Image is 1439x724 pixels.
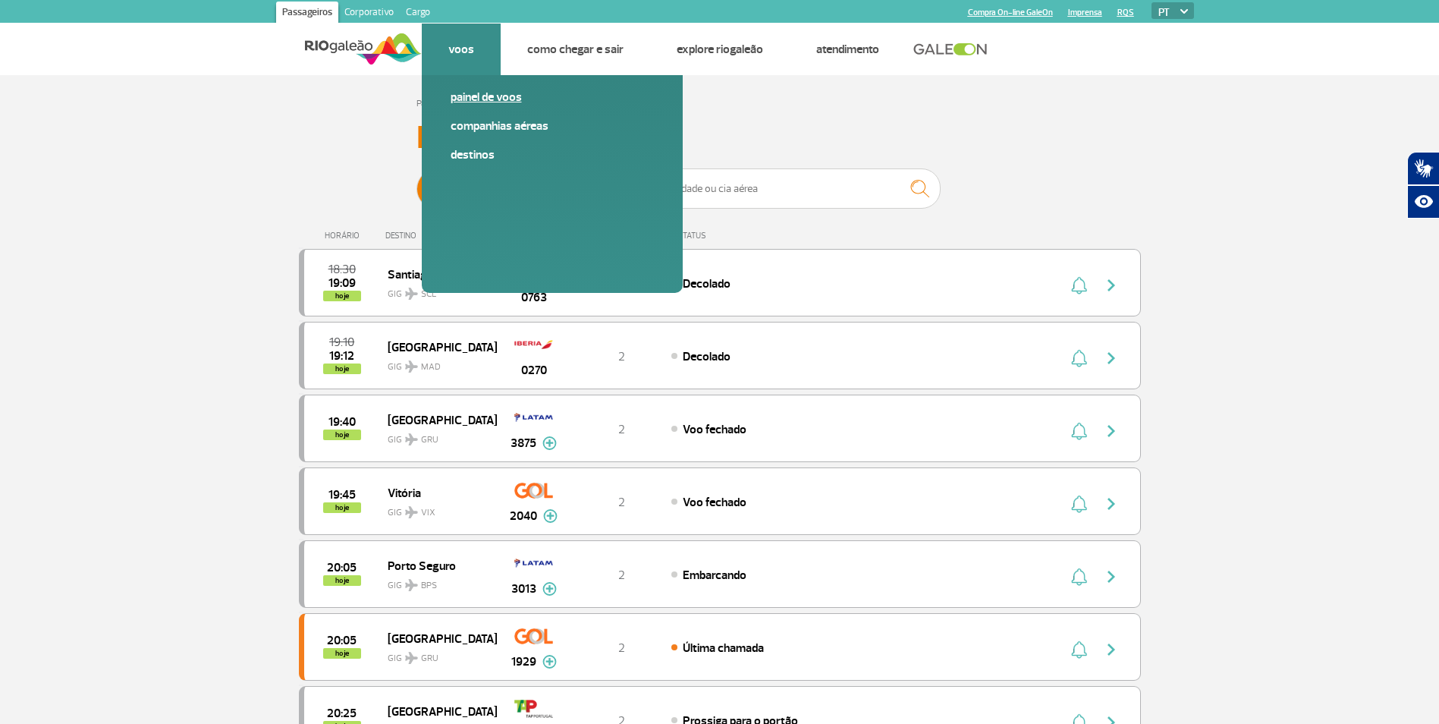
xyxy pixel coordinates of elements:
[618,422,625,437] span: 2
[683,349,730,364] span: Decolado
[542,582,557,596] img: mais-info-painel-voo.svg
[543,509,558,523] img: mais-info-painel-voo.svg
[327,635,357,646] span: 2025-08-26 20:05:00
[405,652,418,664] img: destiny_airplane.svg
[388,701,485,721] span: [GEOGRAPHIC_DATA]
[1071,568,1087,586] img: sino-painel-voo.svg
[637,168,941,209] input: Voo, cidade ou cia aérea
[618,495,625,510] span: 2
[421,360,441,374] span: MAD
[405,433,418,445] img: destiny_airplane.svg
[1407,185,1439,219] button: Abrir recursos assistivos.
[511,653,536,671] span: 1929
[421,506,435,520] span: VIX
[521,361,547,379] span: 0270
[1102,276,1120,294] img: seta-direita-painel-voo.svg
[683,422,746,437] span: Voo fechado
[388,425,485,447] span: GIG
[677,42,763,57] a: Explore RIOgaleão
[405,360,418,373] img: destiny_airplane.svg
[388,337,485,357] span: [GEOGRAPHIC_DATA]
[618,568,625,583] span: 2
[448,42,474,57] a: Voos
[1071,495,1087,513] img: sino-painel-voo.svg
[388,644,485,666] span: GIG
[329,351,354,361] span: 2025-08-26 19:12:24
[303,231,386,241] div: HORÁRIO
[968,8,1053,17] a: Compra On-line GaleOn
[1071,276,1087,294] img: sino-painel-voo.svg
[1407,152,1439,219] div: Plugin de acessibilidade da Hand Talk.
[618,349,625,364] span: 2
[1071,422,1087,440] img: sino-painel-voo.svg
[276,2,338,26] a: Passageiros
[388,628,485,648] span: [GEOGRAPHIC_DATA]
[329,337,354,348] span: 2025-08-26 19:10:00
[1071,349,1087,367] img: sino-painel-voo.svg
[323,575,361,586] span: hoje
[385,231,496,241] div: DESTINO
[400,2,436,26] a: Cargo
[421,652,438,666] span: GRU
[388,410,485,430] span: [GEOGRAPHIC_DATA]
[683,568,746,583] span: Embarcando
[323,430,361,440] span: hoje
[388,352,485,374] span: GIG
[323,648,361,659] span: hoje
[328,278,356,288] span: 2025-08-26 19:09:00
[327,708,357,719] span: 2025-08-26 20:25:00
[1102,422,1120,440] img: seta-direita-painel-voo.svg
[388,264,485,284] span: Santiago
[542,655,557,669] img: mais-info-painel-voo.svg
[338,2,400,26] a: Corporativo
[511,434,536,452] span: 3875
[328,489,356,500] span: 2025-08-26 19:45:00
[1071,641,1087,659] img: sino-painel-voo.svg
[327,562,357,573] span: 2025-08-26 20:05:00
[618,641,625,656] span: 2
[451,89,654,105] a: Painel de voos
[671,231,794,241] div: STATUS
[1102,568,1120,586] img: seta-direita-painel-voo.svg
[388,483,485,502] span: Vitória
[388,498,485,520] span: GIG
[683,641,764,656] span: Última chamada
[388,571,485,593] span: GIG
[683,495,746,510] span: Voo fechado
[542,436,557,450] img: mais-info-painel-voo.svg
[451,118,654,134] a: Companhias Aéreas
[1407,152,1439,185] button: Abrir tradutor de língua de sinais.
[527,42,624,57] a: Como chegar e sair
[683,276,730,291] span: Decolado
[405,506,418,518] img: destiny_airplane.svg
[511,580,536,598] span: 3013
[1117,8,1134,17] a: RQS
[323,502,361,513] span: hoje
[1068,8,1102,17] a: Imprensa
[521,288,547,307] span: 0763
[328,417,356,427] span: 2025-08-26 19:40:00
[421,579,437,593] span: BPS
[1102,495,1120,513] img: seta-direita-painel-voo.svg
[510,507,537,525] span: 2040
[405,579,418,591] img: destiny_airplane.svg
[388,556,485,575] span: Porto Seguro
[416,98,463,109] a: Página Inicial
[405,288,418,300] img: destiny_airplane.svg
[816,42,879,57] a: Atendimento
[323,291,361,301] span: hoje
[328,264,356,275] span: 2025-08-26 18:30:00
[1102,349,1120,367] img: seta-direita-painel-voo.svg
[1102,641,1120,659] img: seta-direita-painel-voo.svg
[421,288,436,301] span: SCL
[388,279,485,301] span: GIG
[421,433,438,447] span: GRU
[416,119,1023,157] h3: Painel de Voos
[323,364,361,374] span: hoje
[451,146,654,163] a: Destinos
